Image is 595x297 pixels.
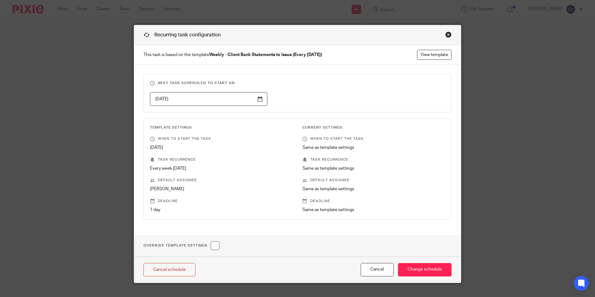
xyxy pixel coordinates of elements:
[150,81,445,86] h3: Next task scheduled to start on
[150,125,293,130] h3: Template Settings
[150,165,293,172] p: Every week [DATE]
[143,263,195,276] a: Cancel schedule
[302,186,445,192] p: Same as template settings
[417,50,452,60] a: View template
[150,178,293,183] p: Default assignee
[398,263,452,276] input: Change schedule
[302,165,445,172] p: Same as template settings
[445,31,452,38] div: Close this dialog window
[150,136,293,141] p: When to start the task
[302,178,445,183] p: Default assignee
[150,157,293,162] p: Task recurrence
[150,144,293,151] p: [DATE]
[143,241,219,250] h1: Override Template Settings
[150,186,293,192] p: [PERSON_NAME]
[302,157,445,162] p: Task recurrence
[150,207,293,213] p: 1 day
[143,52,322,58] span: This task is based on the template
[302,125,445,130] h3: Current Settings
[302,207,445,213] p: Same as template settings
[150,199,293,204] p: Deadline
[143,31,221,39] h1: Recurring task configuration
[302,199,445,204] p: Deadline
[302,144,445,151] p: Same as template settings
[209,53,322,57] strong: Weekly - Client Bank Statements to Issue (Every [DATE])
[361,263,394,276] button: Cancel
[302,136,445,141] p: When to start the task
